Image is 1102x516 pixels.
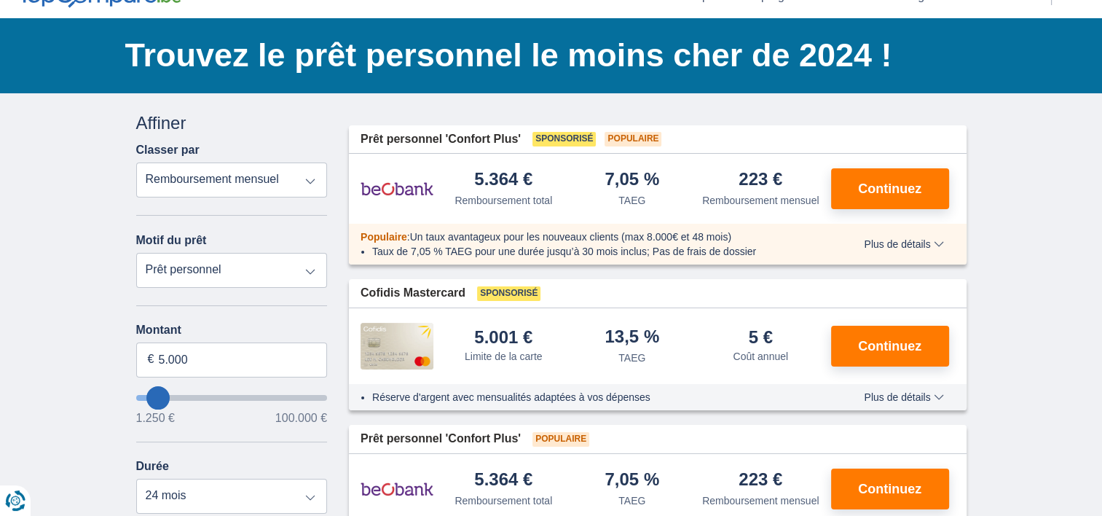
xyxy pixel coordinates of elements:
[618,351,645,365] div: TAEG
[361,171,433,207] img: pret personnel Beobank
[532,432,589,447] span: Populaire
[372,244,822,259] li: Taux de 7,05 % TAEG pour une durée jusqu’à 30 mois inclus; Pas de frais de dossier
[477,286,540,301] span: Sponsorisé
[858,482,921,496] span: Continuez
[831,168,949,209] button: Continuez
[275,413,327,424] span: 100.000 €
[136,234,207,247] label: Motif du prêt
[361,131,521,148] span: Prêt personnel 'Confort Plus'
[474,171,532,190] div: 5.364 €
[739,471,782,490] div: 223 €
[853,391,954,403] button: Plus de détails
[831,326,949,367] button: Continuez
[605,132,661,146] span: Populaire
[474,329,532,346] div: 5.001 €
[465,349,543,364] div: Limite de la carte
[454,193,552,208] div: Remboursement total
[361,431,521,447] span: Prêt personnel 'Confort Plus'
[749,329,773,346] div: 5 €
[702,193,819,208] div: Remboursement mensuel
[733,349,788,364] div: Coût annuel
[136,111,328,136] div: Affiner
[361,231,407,243] span: Populaire
[864,392,943,402] span: Plus de détails
[858,182,921,195] span: Continuez
[372,390,822,404] li: Réserve d'argent avec mensualités adaptées à vos dépenses
[739,171,782,190] div: 223 €
[361,285,465,302] span: Cofidis Mastercard
[474,471,532,490] div: 5.364 €
[136,144,200,157] label: Classer par
[702,493,819,508] div: Remboursement mensuel
[864,239,943,249] span: Plus de détails
[532,132,596,146] span: Sponsorisé
[148,351,154,368] span: €
[136,460,169,473] label: Durée
[618,193,645,208] div: TAEG
[349,230,833,244] div: :
[125,33,967,78] h1: Trouvez le prêt personnel le moins cher de 2024 !
[605,471,659,490] div: 7,05 %
[618,493,645,508] div: TAEG
[605,171,659,190] div: 7,05 %
[361,323,433,370] img: pret personnel Cofidis CC
[136,324,328,337] label: Montant
[136,413,175,424] span: 1.250 €
[361,471,433,507] img: pret personnel Beobank
[136,395,328,401] input: wantToBorrow
[858,340,921,353] span: Continuez
[831,469,949,509] button: Continuez
[454,493,552,508] div: Remboursement total
[410,231,731,243] span: Un taux avantageux pour les nouveaux clients (max 8.000€ et 48 mois)
[605,328,659,348] div: 13,5 %
[853,238,954,250] button: Plus de détails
